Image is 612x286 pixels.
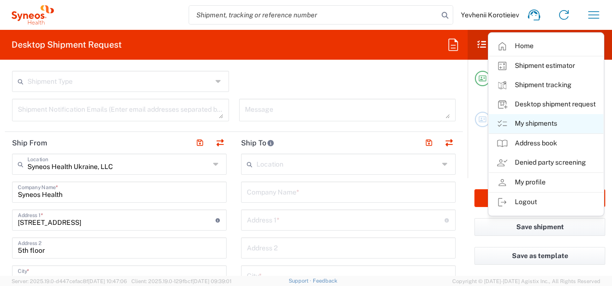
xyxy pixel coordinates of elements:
h2: Shipment Checklist [476,39,574,51]
span: Yevhenii Korotieiev [461,11,519,19]
a: My shipments [489,114,603,133]
a: Address book [489,134,603,153]
a: Home [489,37,603,56]
a: Feedback [313,278,337,284]
a: Shipment estimator [489,56,603,76]
span: [DATE] 09:39:01 [192,278,231,284]
a: Shipment tracking [489,76,603,95]
a: Logout [489,193,603,212]
span: Copyright © [DATE]-[DATE] Agistix Inc., All Rights Reserved [452,277,600,286]
a: Desktop shipment request [489,95,603,114]
button: Save as template [474,247,605,265]
span: [DATE] 10:47:06 [88,278,127,284]
span: Client: 2025.19.0-129fbcf [131,278,231,284]
h2: Ship To [241,138,274,148]
a: My profile [489,173,603,192]
button: Rate [474,189,605,207]
span: Server: 2025.19.0-d447cefac8f [12,278,127,284]
h2: Desktop Shipment Request [12,39,122,51]
input: Shipment, tracking or reference number [189,6,438,24]
button: Save shipment [474,218,605,236]
a: Support [289,278,313,284]
a: Denied party screening [489,153,603,172]
h2: Ship From [12,138,47,148]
